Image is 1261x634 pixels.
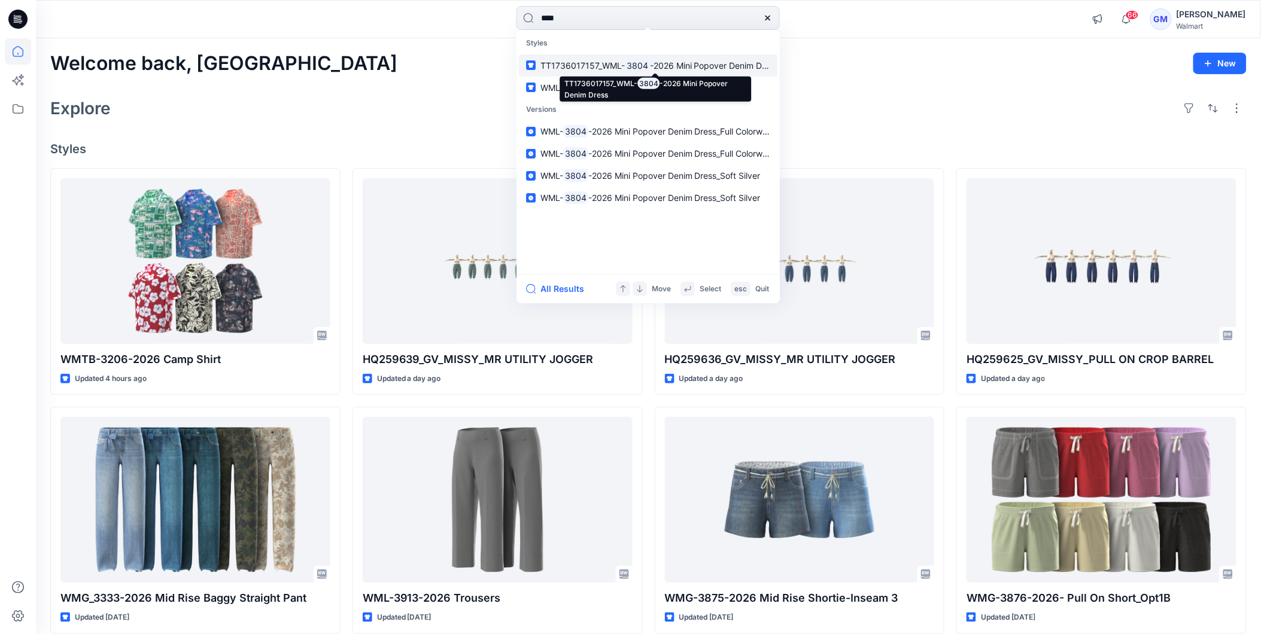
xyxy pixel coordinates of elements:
p: Updated 4 hours ago [75,373,147,385]
p: HQ259636_GV_MISSY_MR UTILITY JOGGER [665,351,935,368]
a: WML-3804-2026 Mini Popover Denim Dress_Soft Silver [519,187,777,209]
a: HQ259625_GV_MISSY_PULL ON CROP BARREL [967,178,1236,344]
p: Updated [DATE] [679,611,734,624]
a: HQ259636_GV_MISSY_MR UTILITY JOGGER [665,178,935,344]
span: WML- [540,170,563,181]
span: WML- [540,126,563,136]
p: WML-3913-2026 Trousers [363,590,633,606]
a: WMG-3876-2026- Pull On Short_Opt1B [967,417,1236,583]
button: New [1193,53,1247,74]
a: WMTB-3206-2026 Camp Shirt [60,178,330,344]
a: TT1736017157_WML-3804-2026 Mini Popover Denim Dress [519,54,777,77]
p: WMG_3333-2026 Mid Rise Baggy Straight Pant [60,590,330,606]
a: WML-3804-2026 Mini Popover Denim Dress_Soft Silver [519,164,777,187]
p: WMTB-3206-2026 Camp Shirt [60,351,330,368]
mark: 3804 [563,81,588,95]
a: WMG_3333-2026 Mid Rise Baggy Straight Pant [60,417,330,583]
p: Move [652,283,671,295]
p: WMG-3876-2026- Pull On Short_Opt1B [967,590,1236,606]
h2: Explore [50,99,111,118]
p: HQ259639_GV_MISSY_MR UTILITY JOGGER [363,351,633,368]
span: WML- [540,193,563,203]
span: -2026 Mini Popover Denim Dress_Full Colorway [588,148,773,158]
button: All Results [526,282,592,296]
p: Updated a day ago [679,373,743,385]
mark: 3804 [563,169,588,182]
mark: 3804 [563,124,588,138]
span: -2026 Mini Popover Denim Dress_Full Colorway [588,126,773,136]
mark: 3804 [563,191,588,205]
mark: 3804 [625,59,650,72]
span: WML- [540,83,563,93]
span: -2026 Mini Popover Denim Dress [650,60,779,71]
p: Select [700,283,721,295]
span: WML- [540,148,563,158]
a: WMG-3875-2026 Mid Rise Shortie-Inseam 3 [665,417,935,583]
p: Quit [755,283,769,295]
a: WML-3913-2026 Trousers [363,417,633,583]
a: WML-3804-2026 Mini Popover Denim Dress [519,77,777,99]
span: TT1736017157_WML- [540,60,625,71]
p: HQ259625_GV_MISSY_PULL ON CROP BARREL [967,351,1236,368]
p: Updated [DATE] [981,611,1035,624]
div: Walmart [1177,22,1246,31]
mark: 3804 [563,147,588,160]
p: esc [734,283,747,295]
span: -2026 Mini Popover Denim Dress_Soft Silver [588,170,761,181]
h4: Styles [50,142,1247,156]
p: Updated [DATE] [75,611,129,624]
a: WML-3804-2026 Mini Popover Denim Dress_Full Colorway [519,142,777,164]
div: [PERSON_NAME] [1177,7,1246,22]
h2: Welcome back, [GEOGRAPHIC_DATA] [50,53,397,75]
p: Styles [519,32,777,54]
span: -2026 Mini Popover Denim Dress [588,83,717,93]
span: -2026 Mini Popover Denim Dress_Soft Silver [588,193,761,203]
p: Updated a day ago [981,373,1045,385]
a: HQ259639_GV_MISSY_MR UTILITY JOGGER [363,178,633,344]
p: Updated a day ago [377,373,441,385]
p: Updated [DATE] [377,611,432,624]
p: WMG-3875-2026 Mid Rise Shortie-Inseam 3 [665,590,935,606]
p: Versions [519,99,777,121]
div: GM [1150,8,1172,30]
a: WML-3804-2026 Mini Popover Denim Dress_Full Colorway [519,120,777,142]
span: 66 [1126,10,1139,20]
